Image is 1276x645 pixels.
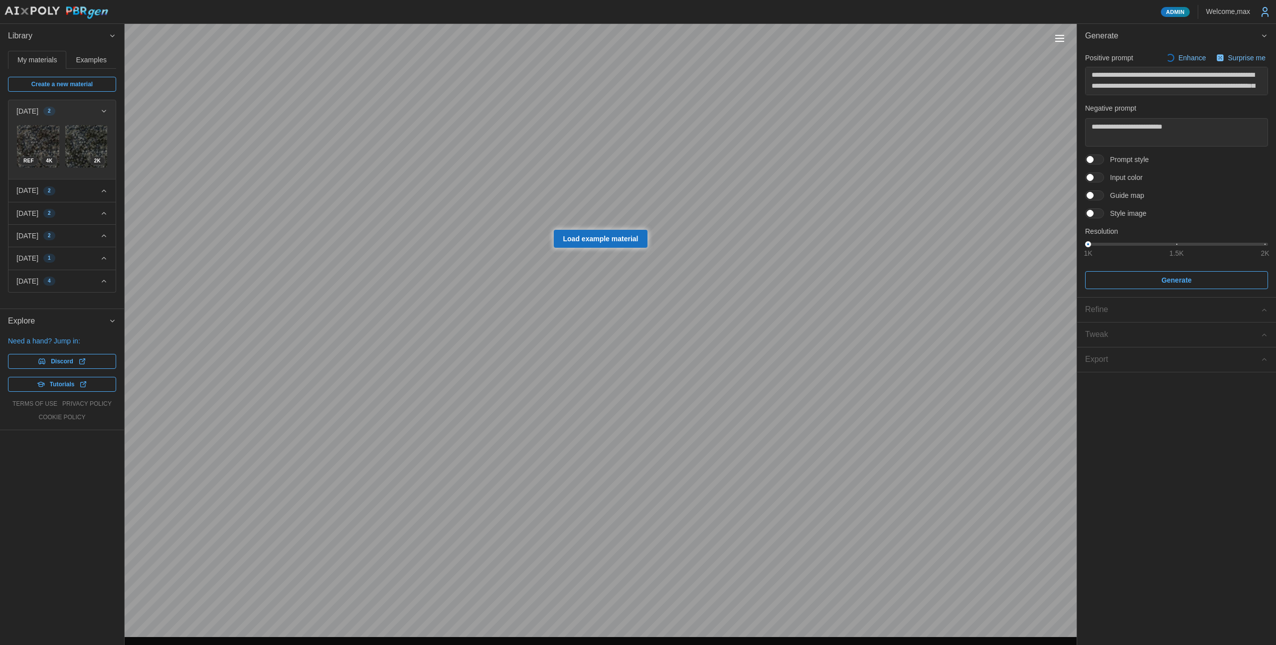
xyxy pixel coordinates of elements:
[48,232,51,240] span: 2
[62,400,112,408] a: privacy policy
[16,231,38,241] p: [DATE]
[1077,24,1276,48] button: Generate
[16,125,60,168] a: S98Uy1J7yJwPwzvcg3GZ4KREF
[17,125,59,167] img: S98Uy1J7yJwPwzvcg3GZ
[16,253,38,263] p: [DATE]
[1077,48,1276,298] div: Generate
[51,354,73,368] span: Discord
[1053,31,1067,45] button: Toggle viewport controls
[1206,6,1250,16] p: Welcome, max
[1085,322,1261,347] span: Tweak
[4,6,109,19] img: AIxPoly PBRgen
[48,187,51,195] span: 2
[8,247,116,269] button: [DATE]1
[1228,53,1268,63] p: Surprise me
[48,254,51,262] span: 1
[1104,172,1142,182] span: Input color
[8,336,116,346] p: Need a hand? Jump in:
[31,77,93,91] span: Create a new material
[12,400,57,408] a: terms of use
[16,185,38,195] p: [DATE]
[17,56,57,63] span: My materials
[1178,53,1208,63] p: Enhance
[8,225,116,247] button: [DATE]2
[1077,347,1276,372] button: Export
[65,125,108,168] a: 4NnsPCk85qnnEnrBlXO62K
[8,122,116,179] div: [DATE]2
[8,270,116,292] button: [DATE]4
[8,354,116,369] a: Discord
[48,277,51,285] span: 4
[1104,190,1144,200] span: Guide map
[1077,322,1276,347] button: Tweak
[1085,226,1268,236] p: Resolution
[65,125,108,167] img: 4NnsPCk85qnnEnrBlXO6
[50,377,75,391] span: Tutorials
[1077,298,1276,322] button: Refine
[8,309,109,333] span: Explore
[8,100,116,122] button: [DATE]2
[94,157,101,165] span: 2 K
[16,208,38,218] p: [DATE]
[16,276,38,286] p: [DATE]
[23,157,34,165] span: REF
[563,230,638,247] span: Load example material
[1085,304,1261,316] div: Refine
[1085,103,1268,113] p: Negative prompt
[1161,272,1192,289] span: Generate
[1214,51,1268,65] button: Surprise me
[1085,347,1261,372] span: Export
[1085,24,1261,48] span: Generate
[1104,208,1146,218] span: Style image
[8,24,109,48] span: Library
[1164,51,1208,65] button: Enhance
[38,413,85,422] a: cookie policy
[1166,7,1184,16] span: Admin
[554,230,648,248] a: Load example material
[8,377,116,392] a: Tutorials
[1104,155,1149,164] span: Prompt style
[1085,53,1133,63] p: Positive prompt
[8,202,116,224] button: [DATE]2
[48,209,51,217] span: 2
[16,106,38,116] p: [DATE]
[46,157,52,165] span: 4 K
[8,179,116,201] button: [DATE]2
[8,77,116,92] a: Create a new material
[1085,271,1268,289] button: Generate
[48,107,51,115] span: 2
[76,56,107,63] span: Examples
